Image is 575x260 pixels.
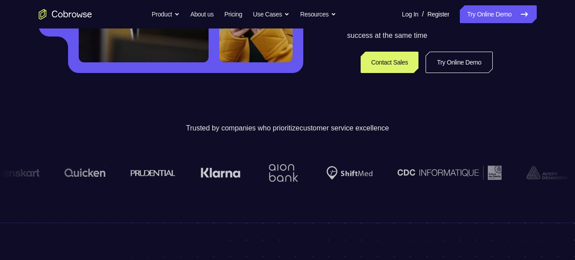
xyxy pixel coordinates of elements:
[260,155,296,191] img: Aion Bank
[361,52,419,73] a: Contact Sales
[392,166,496,179] img: CDC Informatique
[427,5,449,23] a: Register
[300,124,389,132] span: customer service excellence
[426,52,492,73] a: Try Online Demo
[460,5,536,23] a: Try Online Demo
[321,166,367,180] img: Shiftmed
[39,9,92,20] a: Go to the home page
[152,5,180,23] button: Product
[125,169,170,176] img: prudential
[195,167,235,178] img: Klarna
[253,5,290,23] button: Use Cases
[422,9,424,20] span: /
[300,5,336,23] button: Resources
[402,5,418,23] a: Log In
[190,5,213,23] a: About us
[224,5,242,23] a: Pricing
